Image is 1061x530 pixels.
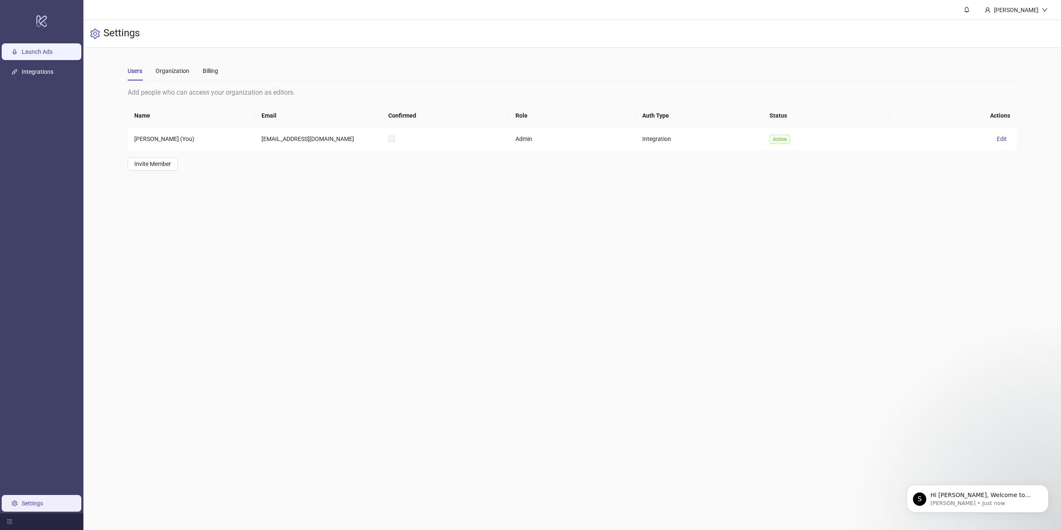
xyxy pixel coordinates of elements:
[997,136,1007,142] span: Edit
[636,104,763,127] th: Auth Type
[993,134,1010,144] button: Edit
[964,7,970,13] span: bell
[769,135,790,144] span: Active
[134,161,171,167] span: Invite Member
[255,104,382,127] th: Email
[128,104,255,127] th: Name
[1042,7,1048,13] span: down
[203,66,218,75] div: Billing
[22,48,53,55] a: Launch Ads
[890,104,1017,127] th: Actions
[128,87,1017,98] div: Add people who can access your organization as editors.
[985,7,991,13] span: user
[509,104,636,127] th: Role
[255,127,382,151] td: [EMAIL_ADDRESS][DOMAIN_NAME]
[636,127,763,151] td: Integration
[509,127,636,151] td: Admin
[894,467,1061,526] iframe: Intercom notifications message
[382,104,509,127] th: Confirmed
[991,5,1042,15] div: [PERSON_NAME]
[128,127,255,151] td: [PERSON_NAME] (You)
[22,500,43,507] a: Settings
[22,68,53,75] a: Integrations
[7,519,13,525] span: menu-fold
[763,104,890,127] th: Status
[90,29,100,39] span: setting
[128,157,178,171] button: Invite Member
[128,66,142,75] div: Users
[103,27,140,41] h3: Settings
[156,66,189,75] div: Organization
